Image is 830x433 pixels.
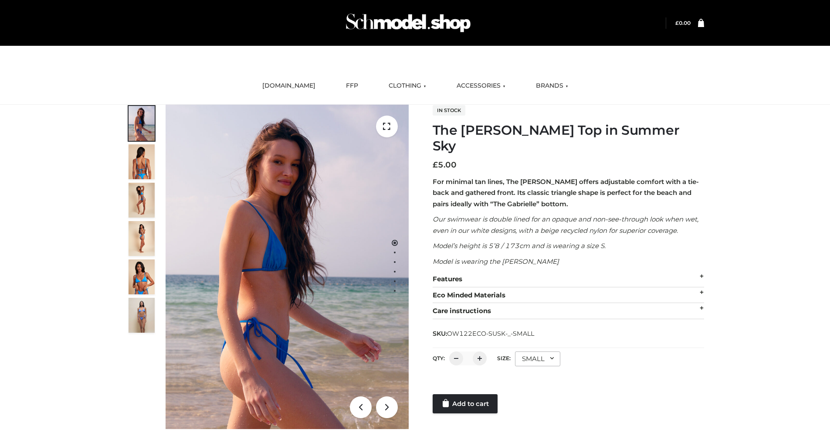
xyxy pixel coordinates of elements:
[433,287,704,303] div: Eco Minded Materials
[433,242,606,250] em: Model’s height is 5’8 / 173cm and is wearing a size S.
[129,259,155,294] img: 2.Alex-top_CN-1-1-2.jpg
[433,177,699,208] strong: For minimal tan lines, The [PERSON_NAME] offers adjustable comfort with a tie-back and gathered f...
[433,328,535,339] span: SKU:
[675,20,691,26] a: £0.00
[166,105,409,429] img: 1.Alex-top_SS-1_4464b1e7-c2c9-4e4b-a62c-58381cd673c0 (1)
[129,106,155,141] img: 1.Alex-top_SS-1_4464b1e7-c2c9-4e4b-a62c-58381cd673c0-1.jpg
[433,160,457,170] bdi: 5.00
[433,123,704,154] h1: The [PERSON_NAME] Top in Summer Sky
[497,355,511,361] label: Size:
[129,221,155,256] img: 3.Alex-top_CN-1-1-2.jpg
[343,6,474,40] img: Schmodel Admin 964
[129,183,155,218] img: 4.Alex-top_CN-1-1-2.jpg
[256,76,322,95] a: [DOMAIN_NAME]
[433,257,559,266] em: Model is wearing the [PERSON_NAME]
[433,215,698,235] em: Our swimwear is double lined for an opaque and non-see-through look when wet, even in our white d...
[129,298,155,333] img: SSVC.jpg
[433,271,704,287] div: Features
[675,20,679,26] span: £
[447,330,534,338] span: OW122ECO-SUSK-_-SMALL
[515,351,560,366] div: SMALL
[433,105,465,116] span: In stock
[433,303,704,319] div: Care instructions
[129,144,155,179] img: 5.Alex-top_CN-1-1_1-1.jpg
[675,20,691,26] bdi: 0.00
[450,76,512,95] a: ACCESSORIES
[433,355,445,361] label: QTY:
[433,394,498,413] a: Add to cart
[339,76,365,95] a: FFP
[529,76,575,95] a: BRANDS
[433,160,438,170] span: £
[382,76,433,95] a: CLOTHING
